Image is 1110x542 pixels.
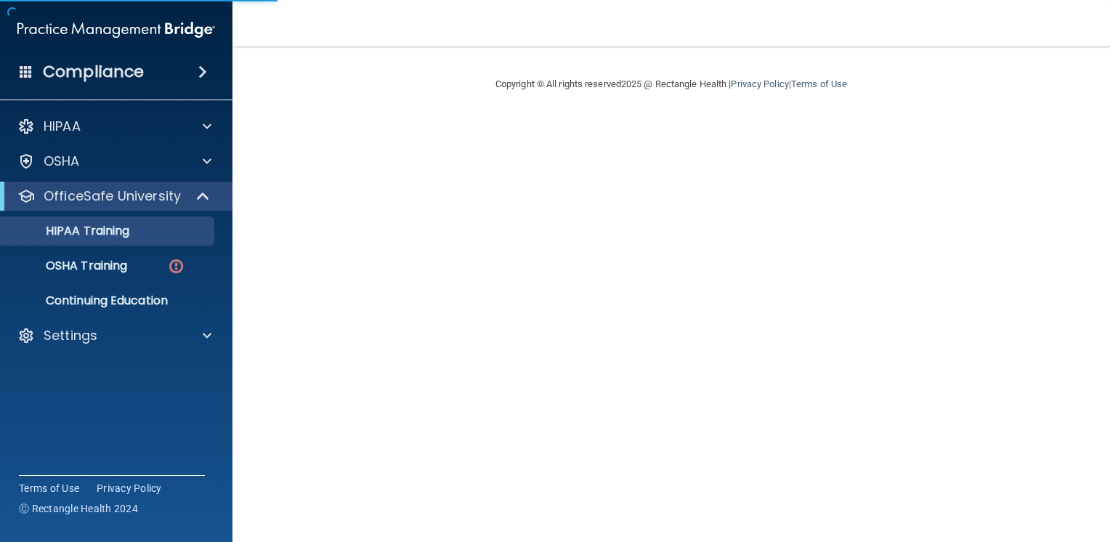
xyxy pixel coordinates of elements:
[406,61,936,108] div: Copyright © All rights reserved 2025 @ Rectangle Health | |
[17,153,211,170] a: OSHA
[44,118,81,135] p: HIPAA
[17,187,211,205] a: OfficeSafe University
[44,327,97,344] p: Settings
[731,78,788,89] a: Privacy Policy
[9,294,208,308] p: Continuing Education
[9,259,127,273] p: OSHA Training
[791,78,847,89] a: Terms of Use
[17,118,211,135] a: HIPAA
[44,153,80,170] p: OSHA
[17,15,215,44] img: PMB logo
[97,481,162,496] a: Privacy Policy
[43,62,144,82] h4: Compliance
[167,257,185,275] img: danger-circle.6113f641.png
[9,224,129,238] p: HIPAA Training
[17,327,211,344] a: Settings
[44,187,181,205] p: OfficeSafe University
[19,501,138,516] span: Ⓒ Rectangle Health 2024
[19,481,79,496] a: Terms of Use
